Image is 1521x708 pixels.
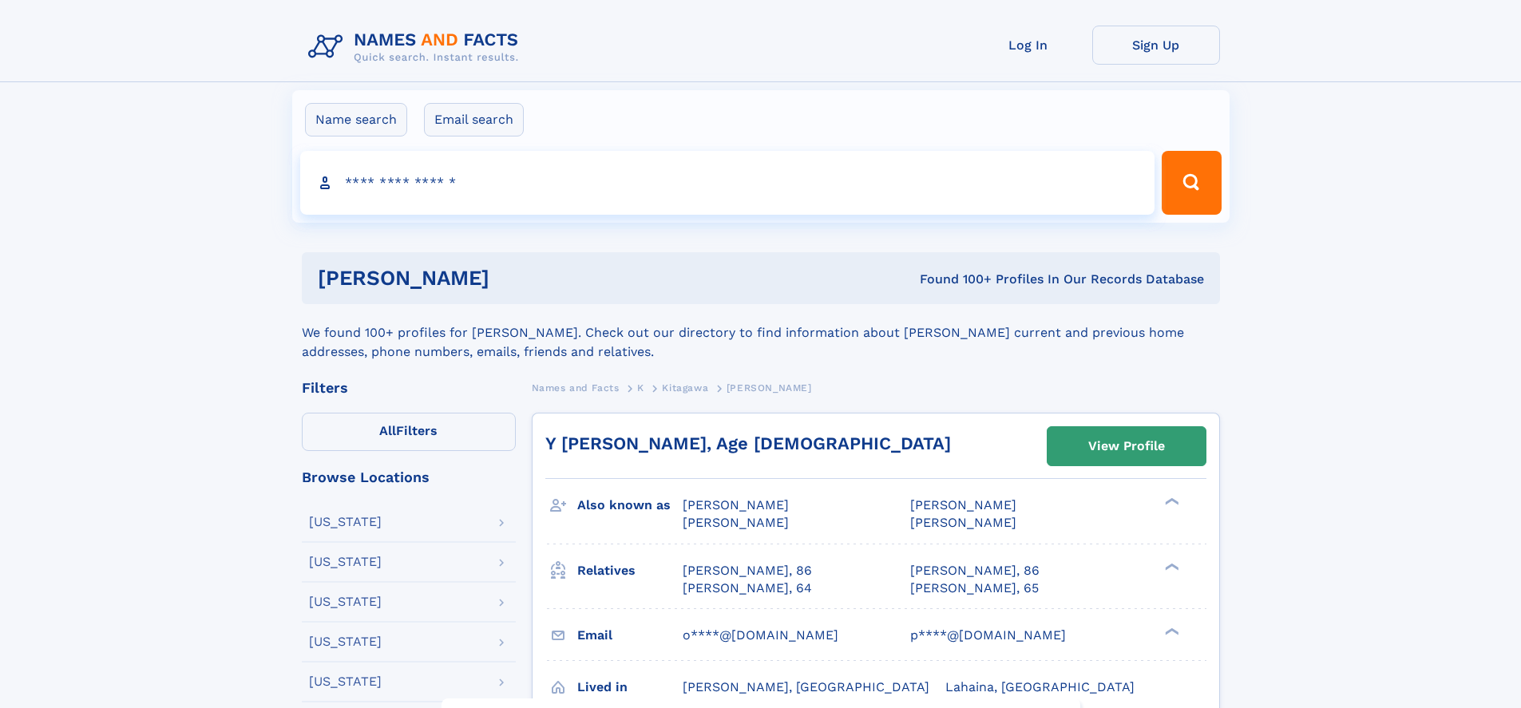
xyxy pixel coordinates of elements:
button: Search Button [1162,151,1221,215]
div: Found 100+ Profiles In Our Records Database [704,271,1204,288]
div: [US_STATE] [309,635,382,648]
span: Lahaina, [GEOGRAPHIC_DATA] [945,679,1135,694]
div: ❯ [1161,496,1180,507]
h1: [PERSON_NAME] [318,268,705,288]
a: [PERSON_NAME], 64 [683,579,812,597]
div: [US_STATE] [309,556,382,568]
span: K [637,382,644,394]
a: Names and Facts [532,378,620,398]
h3: Relatives [577,557,683,584]
a: Y [PERSON_NAME], Age [DEMOGRAPHIC_DATA] [545,433,951,453]
h3: Lived in [577,674,683,701]
a: Kitagawa [662,378,708,398]
div: We found 100+ profiles for [PERSON_NAME]. Check out our directory to find information about [PERS... [302,304,1220,362]
a: [PERSON_NAME], 86 [910,562,1040,579]
span: [PERSON_NAME] [683,515,789,530]
img: Logo Names and Facts [302,26,532,69]
input: search input [300,151,1155,215]
h3: Also known as [577,492,683,519]
label: Email search [424,103,524,136]
a: Log In [964,26,1092,65]
h3: Email [577,622,683,649]
a: [PERSON_NAME], 65 [910,579,1039,597]
span: [PERSON_NAME] [727,382,812,394]
a: [PERSON_NAME], 86 [683,562,812,579]
a: K [637,378,644,398]
div: Browse Locations [302,470,516,485]
div: [US_STATE] [309,595,382,608]
span: [PERSON_NAME] [910,515,1016,530]
span: [PERSON_NAME] [910,497,1016,512]
div: [US_STATE] [309,675,382,688]
span: All [379,423,396,438]
label: Name search [305,103,407,136]
span: [PERSON_NAME], [GEOGRAPHIC_DATA] [683,679,929,694]
div: ❯ [1161,626,1180,636]
span: [PERSON_NAME] [683,497,789,512]
div: Filters [302,381,516,395]
div: [US_STATE] [309,516,382,528]
span: Kitagawa [662,382,708,394]
a: View Profile [1048,427,1206,465]
a: Sign Up [1092,26,1220,65]
div: View Profile [1088,428,1165,465]
div: ❯ [1161,561,1180,572]
label: Filters [302,413,516,451]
